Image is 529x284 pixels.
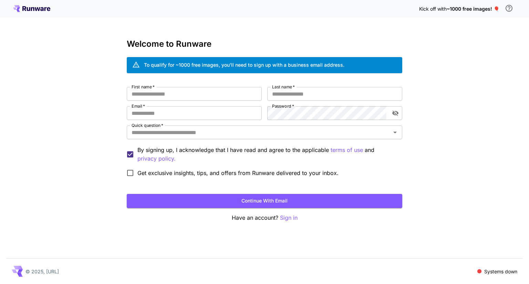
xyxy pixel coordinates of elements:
label: Last name [272,84,295,90]
label: Password [272,103,294,109]
span: Get exclusive insights, tips, and offers from Runware delivered to your inbox. [137,169,339,177]
button: Continue with email [127,194,402,208]
p: Have an account? [127,214,402,222]
button: By signing up, I acknowledge that I have read and agree to the applicable and privacy policy. [331,146,363,154]
span: ~1000 free images! 🎈 [447,6,499,12]
p: © 2025, [URL] [25,268,59,275]
button: toggle password visibility [389,107,402,119]
label: Quick question [132,122,163,128]
h3: Welcome to Runware [127,39,402,49]
div: To qualify for ~1000 free images, you’ll need to sign up with a business email address. [144,61,344,68]
button: Open [390,128,400,137]
span: Kick off with [419,6,447,12]
label: Email [132,103,145,109]
p: terms of use [331,146,363,154]
p: privacy policy. [137,154,176,163]
p: By signing up, I acknowledge that I have read and agree to the applicable and [137,146,397,163]
button: In order to qualify for free credit, you need to sign up with a business email address and click ... [502,1,516,15]
p: Systems down [484,268,517,275]
button: By signing up, I acknowledge that I have read and agree to the applicable terms of use and [137,154,176,163]
button: Sign in [280,214,298,222]
label: First name [132,84,155,90]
